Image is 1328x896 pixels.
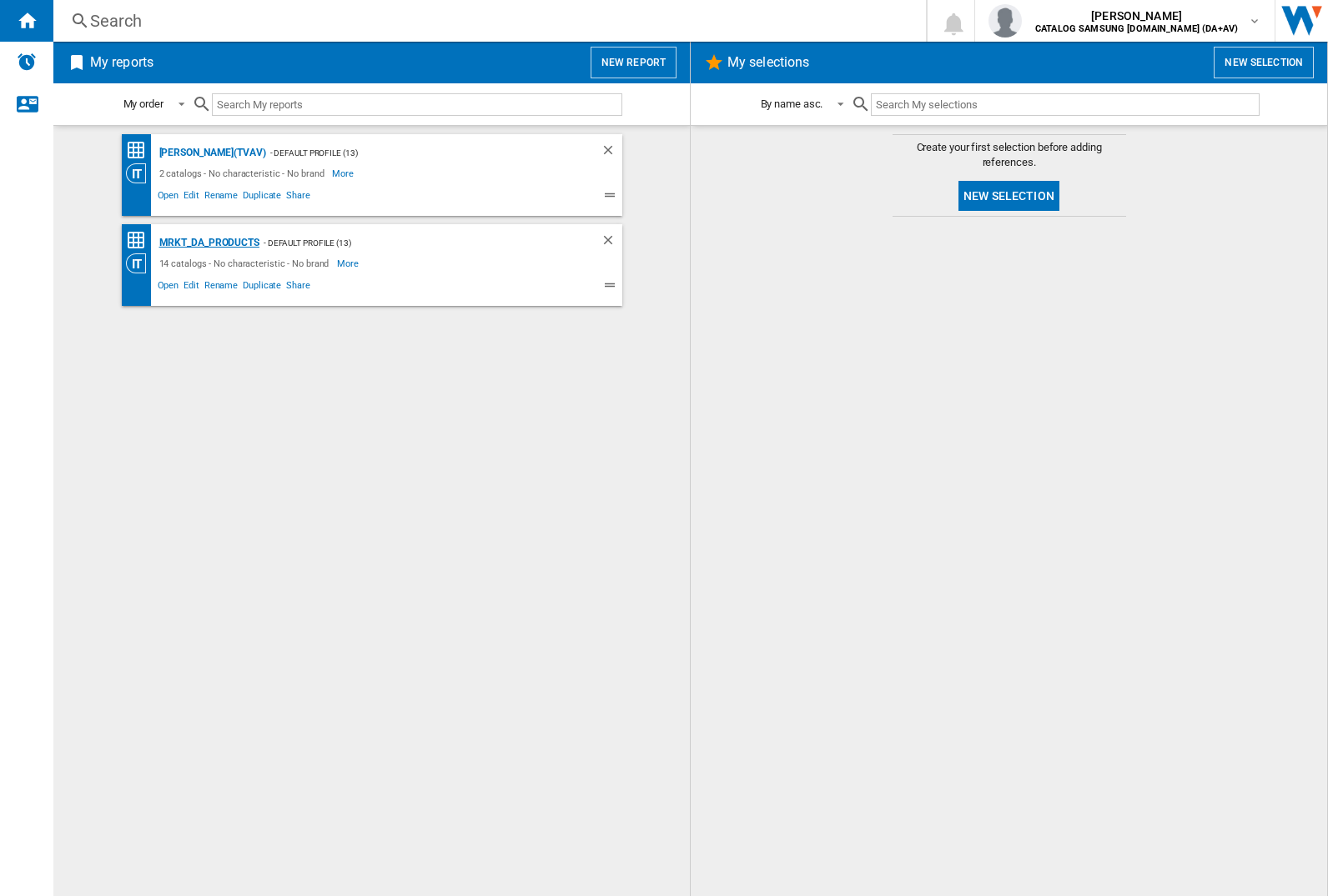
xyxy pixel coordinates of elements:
div: By name asc. [761,98,823,110]
div: Price Matrix [126,230,155,251]
span: Rename [202,278,240,298]
span: Create your first selection before adding references. [893,140,1126,170]
div: Delete [601,233,622,253]
span: Open [155,188,182,208]
h2: My selections [724,47,812,78]
button: New report [591,47,677,78]
span: Share [284,278,313,298]
span: Duplicate [240,188,284,208]
div: 14 catalogs - No characteristic - No brand [155,253,338,273]
button: New selection [958,181,1059,211]
div: [PERSON_NAME](TVAV) [155,143,266,163]
span: Open [155,278,182,298]
span: More [337,253,361,273]
span: More [332,163,356,183]
span: Edit [181,278,202,298]
b: CATALOG SAMSUNG [DOMAIN_NAME] (DA+AV) [1035,23,1238,34]
button: New selection [1214,47,1314,78]
input: Search My reports [212,93,622,116]
img: alerts-logo.svg [17,52,37,72]
span: [PERSON_NAME] [1035,8,1238,24]
div: 2 catalogs - No characteristic - No brand [155,163,333,183]
div: MRKT_DA_PRODUCTS [155,233,259,253]
div: Search [90,9,883,33]
div: Category View [126,163,155,183]
div: Price Matrix [126,140,155,161]
span: Edit [181,188,202,208]
div: My order [123,98,163,110]
div: Delete [601,143,622,163]
div: - Default profile (13) [266,143,567,163]
img: profile.jpg [988,4,1022,38]
div: - Default profile (13) [259,233,567,253]
span: Rename [202,188,240,208]
div: Category View [126,253,155,273]
span: Duplicate [240,278,284,298]
h2: My reports [87,47,157,78]
span: Share [284,188,313,208]
input: Search My selections [871,93,1259,116]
